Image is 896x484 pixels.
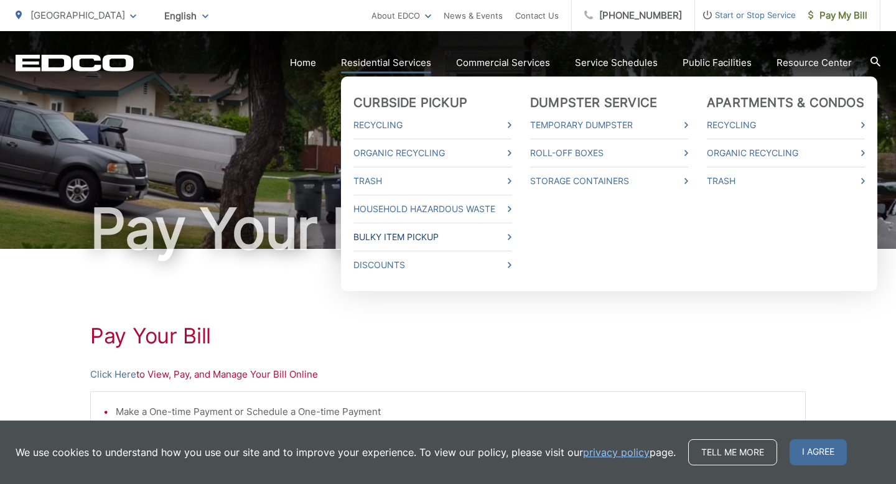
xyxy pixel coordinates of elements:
[341,55,431,70] a: Residential Services
[530,118,688,133] a: Temporary Dumpster
[707,174,865,188] a: Trash
[30,9,125,21] span: [GEOGRAPHIC_DATA]
[444,8,503,23] a: News & Events
[155,5,218,27] span: English
[808,8,867,23] span: Pay My Bill
[530,174,688,188] a: Storage Containers
[575,55,658,70] a: Service Schedules
[707,146,865,161] a: Organic Recycling
[515,8,559,23] a: Contact Us
[16,198,880,260] h1: Pay Your Bill
[353,258,511,272] a: Discounts
[353,118,511,133] a: Recycling
[707,95,864,110] a: Apartments & Condos
[371,8,431,23] a: About EDCO
[790,439,847,465] span: I agree
[530,146,688,161] a: Roll-Off Boxes
[90,323,806,348] h1: Pay Your Bill
[16,54,134,72] a: EDCD logo. Return to the homepage.
[90,367,806,382] p: to View, Pay, and Manage Your Bill Online
[16,445,676,460] p: We use cookies to understand how you use our site and to improve your experience. To view our pol...
[353,95,467,110] a: Curbside Pickup
[353,146,511,161] a: Organic Recycling
[707,118,865,133] a: Recycling
[90,367,136,382] a: Click Here
[583,445,650,460] a: privacy policy
[353,202,511,216] a: Household Hazardous Waste
[683,55,752,70] a: Public Facilities
[116,404,793,419] li: Make a One-time Payment or Schedule a One-time Payment
[353,230,511,244] a: Bulky Item Pickup
[530,95,657,110] a: Dumpster Service
[290,55,316,70] a: Home
[688,439,777,465] a: Tell me more
[353,174,511,188] a: Trash
[777,55,852,70] a: Resource Center
[456,55,550,70] a: Commercial Services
